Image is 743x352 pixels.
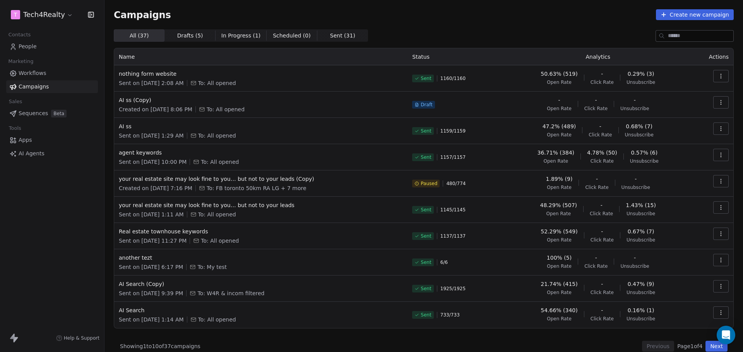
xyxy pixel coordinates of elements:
[119,254,403,262] span: another tezt
[642,341,674,352] button: Previous
[627,237,655,243] span: Unsubscribe
[440,259,448,265] span: 6 / 6
[543,122,576,130] span: 47.2% (489)
[587,149,617,156] span: 4.78% (50)
[627,316,655,322] span: Unsubscribe
[547,184,572,190] span: Open Rate
[627,79,655,85] span: Unsubscribe
[198,132,236,139] span: To: All opened
[119,316,184,323] span: Sent on [DATE] 1:14 AM
[692,48,733,65] th: Actions
[547,263,572,269] span: Open Rate
[631,149,657,156] span: 0.57% (6)
[628,70,654,78] span: 0.29% (3)
[541,280,577,288] span: 21.74% (415)
[591,237,614,243] span: Click Rate
[626,201,656,209] span: 1.43% (15)
[207,184,306,192] span: To: FB toronto 50km RA LG + 7 more
[558,96,560,104] span: -
[120,342,200,350] span: Showing 1 to 10 of 37 campaigns
[119,79,184,87] span: Sent on [DATE] 2:08 AM
[547,132,572,138] span: Open Rate
[201,158,239,166] span: To: All opened
[407,48,504,65] th: Status
[717,326,735,344] div: Open Intercom Messenger
[5,29,34,41] span: Contacts
[595,96,597,104] span: -
[56,335,99,341] a: Help & Support
[64,335,99,341] span: Help & Support
[421,102,432,108] span: Draft
[596,175,598,183] span: -
[119,306,403,314] span: AI Search
[14,11,17,19] span: T
[547,316,572,322] span: Open Rate
[634,254,636,262] span: -
[541,306,577,314] span: 54.66% (340)
[630,158,659,164] span: Unsubscribe
[440,75,466,82] span: 1160 / 1160
[23,10,65,20] span: Tech4Realty
[677,342,702,350] span: Page 1 of 4
[9,8,75,21] button: TTech4Realty
[628,280,654,288] span: 0.47% (9)
[119,132,184,139] span: Sent on [DATE] 1:29 AM
[504,48,692,65] th: Analytics
[6,67,98,80] a: Workflows
[620,263,649,269] span: Unsubscribe
[119,201,403,209] span: your real estate site may look fine to you… but not to your leads
[6,134,98,146] a: Apps
[5,96,26,107] span: Sales
[5,56,37,67] span: Marketing
[421,259,431,265] span: Sent
[547,254,572,262] span: 100% (5)
[19,109,48,117] span: Sequences
[626,122,652,130] span: 0.68% (7)
[119,158,187,166] span: Sent on [DATE] 10:00 PM
[421,286,431,292] span: Sent
[198,316,236,323] span: To: All opened
[584,105,608,112] span: Click Rate
[119,175,403,183] span: your real estate site may look fine to you… but not to your leads (Copy)
[198,79,236,87] span: To: All opened
[119,263,183,271] span: Sent on [DATE] 6:17 PM
[440,128,466,134] span: 1159 / 1159
[421,180,437,187] span: Paused
[621,184,650,190] span: Unsubscribe
[634,96,636,104] span: -
[627,211,655,217] span: Unsubscribe
[207,105,245,113] span: To: All opened
[440,154,466,160] span: 1157 / 1157
[627,289,655,296] span: Unsubscribe
[601,228,603,235] span: -
[591,158,614,164] span: Click Rate
[19,69,46,77] span: Workflows
[421,312,431,318] span: Sent
[119,184,192,192] span: Created on [DATE] 7:16 PM
[197,263,227,271] span: To: My test
[119,122,403,130] span: AI ss
[599,122,601,130] span: -
[51,110,67,117] span: Beta
[119,289,183,297] span: Sent on [DATE] 9:39 PM
[421,233,431,239] span: Sent
[6,147,98,160] a: AI Agents
[421,154,431,160] span: Sent
[440,233,466,239] span: 1137 / 1137
[119,280,403,288] span: AI Search (Copy)
[177,32,203,40] span: Drafts ( 5 )
[620,105,649,112] span: Unsubscribe
[19,83,49,91] span: Campaigns
[119,237,187,245] span: Sent on [DATE] 11:27 PM
[628,306,654,314] span: 0.16% (1)
[601,280,603,288] span: -
[446,180,466,187] span: 480 / 774
[440,286,466,292] span: 1925 / 1925
[119,96,403,104] span: AI ss (Copy)
[547,105,572,112] span: Open Rate
[589,132,612,138] span: Click Rate
[585,184,608,190] span: Click Rate
[119,105,192,113] span: Created on [DATE] 8:06 PM
[541,228,577,235] span: 52.29% (549)
[540,201,577,209] span: 48.29% (507)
